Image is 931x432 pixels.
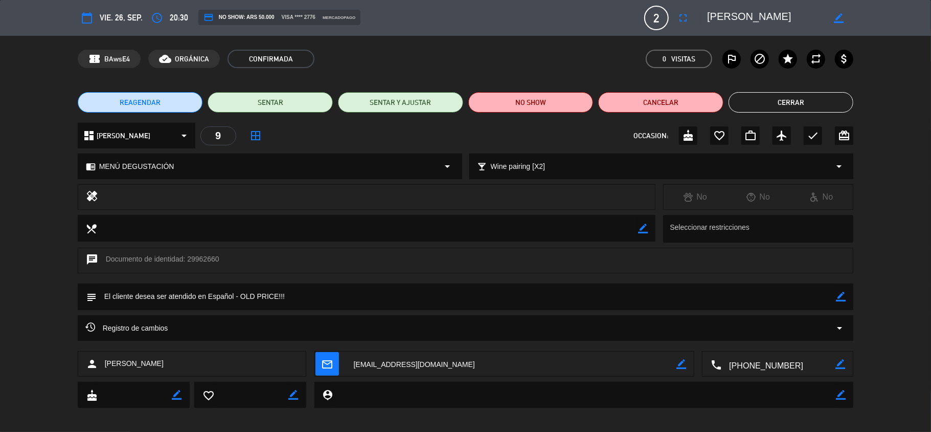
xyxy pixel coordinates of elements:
span: OCCASION: [633,130,668,142]
i: arrow_drop_down [833,160,845,172]
div: No [664,190,726,204]
i: dashboard [83,129,95,142]
i: border_color [836,292,846,301]
i: chat [86,253,98,268]
button: SENTAR Y AJUSTAR [338,92,463,113]
i: outlined_flag [725,53,738,65]
div: Documento de identidad: 29962660 [78,248,854,273]
i: fullscreen [677,12,689,24]
i: healing [86,190,98,204]
i: border_color [288,390,298,400]
i: card_giftcard [838,129,850,142]
i: block [754,53,766,65]
i: border_color [676,359,686,369]
i: credit_card [203,12,214,23]
i: chrome_reader_mode [86,162,96,171]
span: CONFIRMADA [228,50,314,68]
i: person_pin [322,389,333,400]
span: [PERSON_NAME] [105,358,164,370]
span: 0 [663,53,666,65]
span: Registro de cambios [85,322,168,334]
i: border_color [834,13,844,23]
i: airplanemode_active [776,129,788,142]
button: NO SHOW [468,92,594,113]
i: border_color [836,390,846,400]
i: check [807,129,819,142]
i: access_time [151,12,163,24]
button: SENTAR [208,92,333,113]
i: local_bar [478,162,487,171]
button: calendar_today [78,9,96,27]
i: cake [86,390,97,401]
span: MENÚ DEGUSTACIÓN [99,161,174,172]
button: fullscreen [674,9,692,27]
span: BAwsE4 [104,53,130,65]
span: ORGÁNICA [175,53,209,65]
i: calendar_today [81,12,93,24]
i: cloud_done [159,53,171,65]
div: No [727,190,790,204]
i: favorite_border [713,129,725,142]
i: local_dining [85,223,97,234]
i: repeat [810,53,822,65]
div: No [790,190,853,204]
button: REAGENDAR [78,92,203,113]
span: NO SHOW: ARS 50.000 [203,12,275,23]
i: star [782,53,794,65]
span: Wine pairing [X2] [491,161,546,172]
i: border_color [638,224,648,233]
i: arrow_drop_down [833,322,846,334]
i: arrow_drop_down [178,129,190,142]
button: Cerrar [729,92,854,113]
i: work_outline [744,129,757,142]
span: REAGENDAR [120,97,161,108]
i: favorite_border [202,390,214,401]
button: access_time [148,9,166,27]
div: 9 [200,126,236,145]
i: local_phone [710,359,721,370]
span: mercadopago [323,14,355,21]
span: 2 [644,6,669,30]
button: Cancelar [598,92,723,113]
span: confirmation_number [88,53,101,65]
i: arrow_drop_down [442,160,454,172]
i: attach_money [838,53,850,65]
span: [PERSON_NAME] [97,130,150,142]
em: Visitas [671,53,695,65]
i: person [86,358,98,370]
i: mail_outline [322,358,333,370]
i: border_color [835,359,845,369]
i: border_all [249,129,262,142]
span: 20:30 [170,11,188,25]
i: border_color [172,390,181,400]
span: vie. 26, sep. [100,11,143,25]
i: cake [682,129,694,142]
i: subject [85,291,97,303]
